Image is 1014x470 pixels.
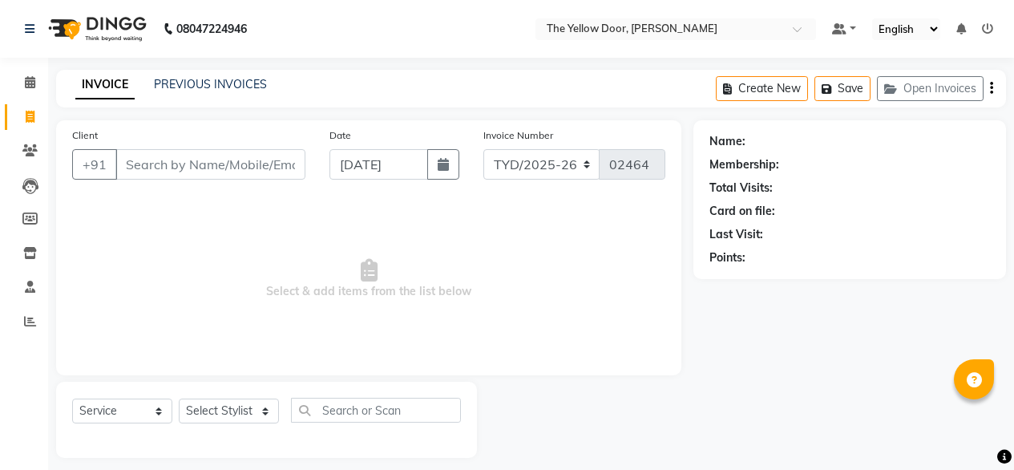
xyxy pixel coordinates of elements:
[483,128,553,143] label: Invoice Number
[709,180,773,197] div: Total Visits:
[877,76,984,101] button: Open Invoices
[115,149,305,180] input: Search by Name/Mobile/Email/Code
[329,128,351,143] label: Date
[176,6,247,51] b: 08047224946
[41,6,151,51] img: logo
[709,156,779,173] div: Membership:
[72,149,117,180] button: +91
[814,76,871,101] button: Save
[947,406,998,454] iframe: chat widget
[709,226,763,243] div: Last Visit:
[154,77,267,91] a: PREVIOUS INVOICES
[75,71,135,99] a: INVOICE
[72,128,98,143] label: Client
[291,398,461,423] input: Search or Scan
[709,133,745,150] div: Name:
[716,76,808,101] button: Create New
[709,203,775,220] div: Card on file:
[709,249,745,266] div: Points:
[72,199,665,359] span: Select & add items from the list below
